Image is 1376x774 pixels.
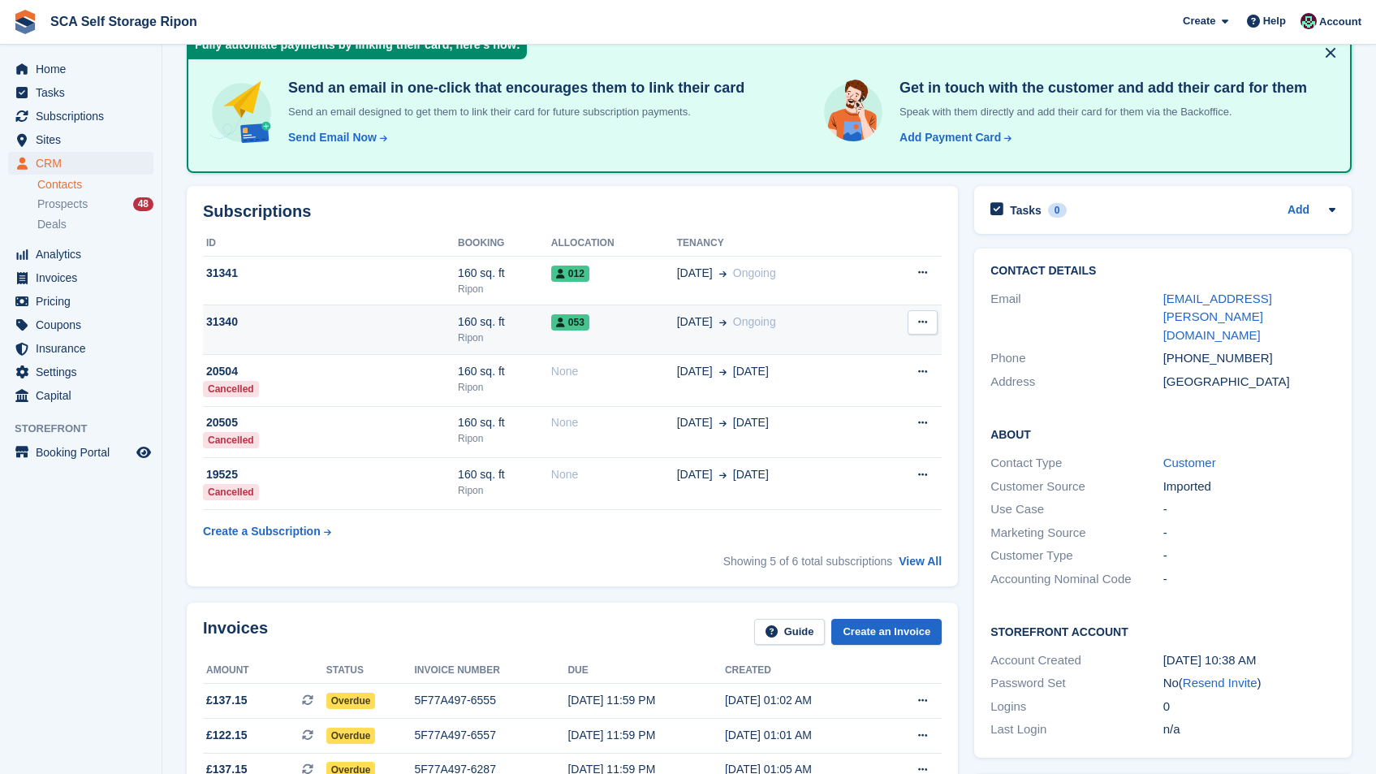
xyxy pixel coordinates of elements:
[899,129,1001,146] div: Add Payment Card
[551,363,677,380] div: None
[1163,547,1336,565] div: -
[458,313,551,331] div: 160 sq. ft
[899,555,942,568] a: View All
[1163,500,1336,519] div: -
[458,431,551,446] div: Ripon
[1301,13,1317,29] img: Sam Chapman
[8,384,153,407] a: menu
[990,570,1163,589] div: Accounting Nominal Code
[990,674,1163,693] div: Password Set
[36,441,133,464] span: Booking Portal
[203,523,321,540] div: Create a Subscription
[551,314,589,331] span: 053
[36,384,133,407] span: Capital
[990,373,1163,391] div: Address
[203,414,458,431] div: 20505
[203,466,458,483] div: 19525
[133,197,153,211] div: 48
[326,658,415,684] th: Status
[458,380,551,395] div: Ripon
[990,698,1163,716] div: Logins
[36,337,133,360] span: Insurance
[820,79,886,145] img: get-in-touch-e3e95b6451f4e49772a6039d3abdde126589d6f45a760754adfa51be33bf0f70.svg
[458,483,551,498] div: Ripon
[203,658,326,684] th: Amount
[1163,292,1272,342] a: [EMAIL_ADDRESS][PERSON_NAME][DOMAIN_NAME]
[8,313,153,336] a: menu
[36,128,133,151] span: Sites
[893,129,1013,146] a: Add Payment Card
[8,105,153,128] a: menu
[458,265,551,282] div: 160 sq. ft
[990,524,1163,543] div: Marketing Source
[551,414,677,431] div: None
[282,104,744,120] p: Send an email designed to get them to link their card for future subscription payments.
[733,363,769,380] span: [DATE]
[36,105,133,128] span: Subscriptions
[1163,720,1336,739] div: n/a
[990,720,1163,739] div: Last Login
[1048,203,1067,218] div: 0
[415,692,568,709] div: 5F77A497-6555
[8,266,153,289] a: menu
[37,196,153,213] a: Prospects 48
[551,231,677,257] th: Allocation
[203,381,259,397] div: Cancelled
[1163,524,1336,543] div: -
[8,290,153,313] a: menu
[8,361,153,383] a: menu
[36,361,133,383] span: Settings
[8,441,153,464] a: menu
[1010,203,1042,218] h2: Tasks
[458,231,551,257] th: Booking
[1288,201,1309,220] a: Add
[733,266,776,279] span: Ongoing
[893,104,1307,120] p: Speak with them directly and add their card for them via the Backoffice.
[725,692,881,709] div: [DATE] 01:02 AM
[37,177,153,192] a: Contacts
[551,466,677,483] div: None
[15,421,162,437] span: Storefront
[1163,570,1336,589] div: -
[567,727,724,744] div: [DATE] 11:59 PM
[567,692,724,709] div: [DATE] 11:59 PM
[733,414,769,431] span: [DATE]
[677,231,874,257] th: Tenancy
[326,693,376,709] span: Overdue
[1163,674,1336,693] div: No
[415,658,568,684] th: Invoice number
[1163,456,1216,469] a: Customer
[208,79,275,146] img: send-email-b5881ef4c8f827a638e46e229e590028c7e36e3a6c99d2365469aff88783de13.svg
[36,290,133,313] span: Pricing
[733,466,769,483] span: [DATE]
[44,8,204,35] a: SCA Self Storage Ripon
[203,363,458,380] div: 20504
[458,363,551,380] div: 160 sq. ft
[1319,14,1361,30] span: Account
[677,363,713,380] span: [DATE]
[893,79,1307,97] h4: Get in touch with the customer and add their card for them
[723,555,893,568] span: Showing 5 of 6 total subscriptions
[37,216,153,233] a: Deals
[458,331,551,345] div: Ripon
[188,33,527,59] div: Fully automate payments by linking their card, here's how:
[990,265,1335,278] h2: Contact Details
[1183,676,1257,690] a: Resend Invite
[36,313,133,336] span: Coupons
[8,337,153,360] a: menu
[1163,651,1336,670] div: [DATE] 10:38 AM
[1179,676,1262,690] span: ( )
[37,197,88,212] span: Prospects
[990,454,1163,473] div: Contact Type
[990,478,1163,496] div: Customer Source
[831,619,942,646] a: Create an Invoice
[203,619,268,646] h2: Invoices
[1183,13,1215,29] span: Create
[754,619,826,646] a: Guide
[990,651,1163,670] div: Account Created
[990,349,1163,368] div: Phone
[677,414,713,431] span: [DATE]
[203,202,942,221] h2: Subscriptions
[990,290,1163,345] div: Email
[8,81,153,104] a: menu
